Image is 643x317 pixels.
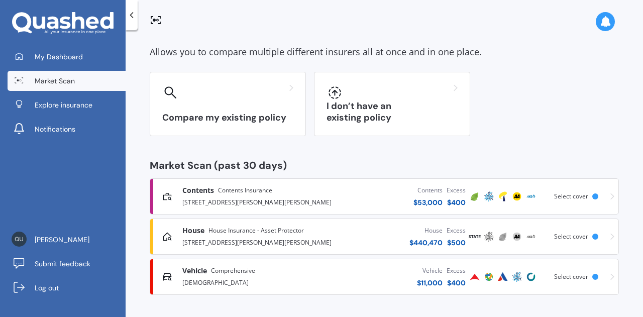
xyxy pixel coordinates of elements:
[525,231,537,243] img: ANZ
[469,190,481,202] img: Initio
[554,232,588,241] span: Select cover
[35,259,90,269] span: Submit feedback
[8,71,126,91] a: Market Scan
[150,259,619,295] a: VehicleComprehensive[DEMOGRAPHIC_DATA]Vehicle$11,000Excess$400ProvidentProtectaAutosureAMPCoveSel...
[511,231,523,243] img: AA
[554,272,588,281] span: Select cover
[35,283,59,293] span: Log out
[554,192,588,200] span: Select cover
[8,119,126,139] a: Notifications
[409,238,443,248] div: $ 440,470
[182,185,214,195] span: Contents
[8,47,126,67] a: My Dashboard
[447,185,466,195] div: Excess
[497,271,509,283] img: Autosure
[497,190,509,202] img: Tower
[417,266,443,276] div: Vehicle
[150,219,619,255] a: HouseHouse Insurance - Asset Protector[STREET_ADDRESS][PERSON_NAME][PERSON_NAME]House$440,470Exce...
[35,100,92,110] span: Explore insurance
[511,271,523,283] img: AMP
[150,178,619,215] a: ContentsContents Insurance[STREET_ADDRESS][PERSON_NAME][PERSON_NAME]Contents$53,000Excess$400Init...
[469,271,481,283] img: Provident
[447,266,466,276] div: Excess
[8,254,126,274] a: Submit feedback
[483,190,495,202] img: AMP
[469,231,481,243] img: State
[182,236,332,248] div: [STREET_ADDRESS][PERSON_NAME][PERSON_NAME]
[182,226,204,236] span: House
[35,76,75,86] span: Market Scan
[182,195,332,207] div: [STREET_ADDRESS][PERSON_NAME][PERSON_NAME]
[525,271,537,283] img: Cove
[413,185,443,195] div: Contents
[447,226,466,236] div: Excess
[211,266,255,276] span: Comprehensive
[497,231,509,243] img: Initio
[208,226,304,236] span: House Insurance - Asset Protector
[35,124,75,134] span: Notifications
[417,278,443,288] div: $ 11,000
[8,278,126,298] a: Log out
[447,278,466,288] div: $ 400
[327,100,458,124] h3: I don’t have an existing policy
[525,190,537,202] img: ANZ
[182,266,207,276] span: Vehicle
[447,238,466,248] div: $ 500
[12,232,27,247] img: 2b2b2d0465d7cc787fe71cc4fac52935
[483,231,495,243] img: AMP
[511,190,523,202] img: AA
[162,112,293,124] h3: Compare my existing policy
[150,160,619,170] div: Market Scan (past 30 days)
[8,230,126,250] a: [PERSON_NAME]
[150,45,619,60] div: Allows you to compare multiple different insurers all at once and in one place.
[413,197,443,207] div: $ 53,000
[35,52,83,62] span: My Dashboard
[409,226,443,236] div: House
[8,95,126,115] a: Explore insurance
[182,276,315,288] div: [DEMOGRAPHIC_DATA]
[35,235,89,245] span: [PERSON_NAME]
[218,185,272,195] span: Contents Insurance
[483,271,495,283] img: Protecta
[447,197,466,207] div: $ 400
